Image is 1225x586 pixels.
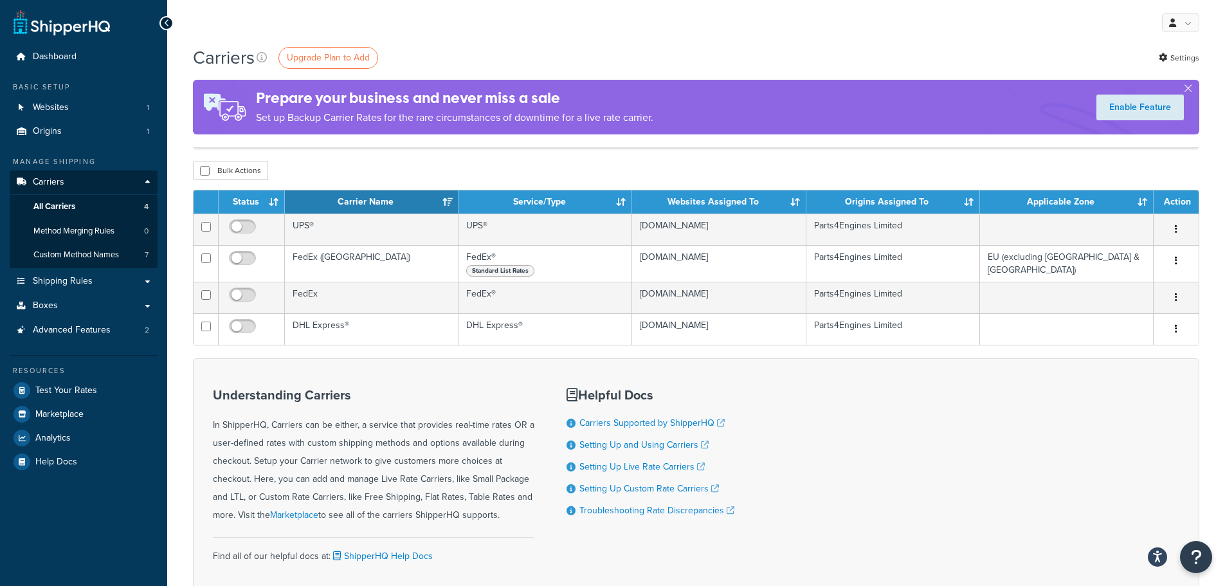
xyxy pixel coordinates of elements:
[10,96,158,120] a: Websites 1
[33,300,58,311] span: Boxes
[632,282,806,313] td: [DOMAIN_NAME]
[806,214,980,245] td: Parts4Engines Limited
[458,282,632,313] td: FedEx®
[579,438,709,452] a: Setting Up and Using Carriers
[285,313,458,345] td: DHL Express®
[193,80,256,134] img: ad-rules-rateshop-fe6ec290ccb7230408bd80ed9643f0289d75e0ffd9eb532fc0e269fcd187b520.png
[35,433,71,444] span: Analytics
[10,403,158,426] a: Marketplace
[256,109,653,127] p: Set up Backup Carrier Rates for the rare circumstances of downtime for a live rate carrier.
[35,457,77,468] span: Help Docs
[10,270,158,293] a: Shipping Rules
[144,226,149,237] span: 0
[10,170,158,268] li: Carriers
[10,195,158,219] a: All Carriers 4
[213,388,534,524] div: In ShipperHQ, Carriers can be either, a service that provides real-time rates OR a user-defined r...
[193,45,255,70] h1: Carriers
[632,190,806,214] th: Websites Assigned To: activate to sort column ascending
[144,201,149,212] span: 4
[579,504,734,517] a: Troubleshooting Rate Discrepancies
[1154,190,1199,214] th: Action
[10,379,158,402] a: Test Your Rates
[806,190,980,214] th: Origins Assigned To: activate to sort column ascending
[10,96,158,120] li: Websites
[10,120,158,143] li: Origins
[806,282,980,313] td: Parts4Engines Limited
[33,126,62,137] span: Origins
[10,156,158,167] div: Manage Shipping
[145,325,149,336] span: 2
[33,276,93,287] span: Shipping Rules
[10,450,158,473] a: Help Docs
[579,460,705,473] a: Setting Up Live Rate Carriers
[10,82,158,93] div: Basic Setup
[980,190,1154,214] th: Applicable Zone: activate to sort column ascending
[806,245,980,282] td: Parts4Engines Limited
[10,243,158,267] li: Custom Method Names
[270,508,318,522] a: Marketplace
[33,102,69,113] span: Websites
[35,409,84,420] span: Marketplace
[632,313,806,345] td: [DOMAIN_NAME]
[285,190,458,214] th: Carrier Name: activate to sort column ascending
[632,214,806,245] td: [DOMAIN_NAME]
[579,482,719,495] a: Setting Up Custom Rate Carriers
[1159,49,1199,67] a: Settings
[33,325,111,336] span: Advanced Features
[10,219,158,243] a: Method Merging Rules 0
[458,190,632,214] th: Service/Type: activate to sort column ascending
[458,214,632,245] td: UPS®
[33,51,77,62] span: Dashboard
[213,388,534,402] h3: Understanding Carriers
[213,537,534,565] div: Find all of our helpful docs at:
[10,294,158,318] a: Boxes
[10,170,158,194] a: Carriers
[14,10,110,35] a: ShipperHQ Home
[35,385,97,396] span: Test Your Rates
[1096,95,1184,120] a: Enable Feature
[285,245,458,282] td: FedEx ([GEOGRAPHIC_DATA])
[287,51,370,64] span: Upgrade Plan to Add
[10,120,158,143] a: Origins 1
[10,45,158,69] a: Dashboard
[33,250,119,261] span: Custom Method Names
[10,318,158,342] li: Advanced Features
[33,177,64,188] span: Carriers
[147,126,149,137] span: 1
[278,47,378,69] a: Upgrade Plan to Add
[285,282,458,313] td: FedEx
[33,226,114,237] span: Method Merging Rules
[145,250,149,261] span: 7
[1180,541,1212,573] button: Open Resource Center
[10,365,158,376] div: Resources
[632,245,806,282] td: [DOMAIN_NAME]
[285,214,458,245] td: UPS®
[10,243,158,267] a: Custom Method Names 7
[458,245,632,282] td: FedEx®
[10,219,158,243] li: Method Merging Rules
[331,549,433,563] a: ShipperHQ Help Docs
[33,201,75,212] span: All Carriers
[466,265,534,277] span: Standard List Rates
[806,313,980,345] td: Parts4Engines Limited
[193,161,268,180] button: Bulk Actions
[256,87,653,109] h4: Prepare your business and never miss a sale
[579,416,725,430] a: Carriers Supported by ShipperHQ
[980,245,1154,282] td: EU (excluding [GEOGRAPHIC_DATA] & [GEOGRAPHIC_DATA])
[10,195,158,219] li: All Carriers
[147,102,149,113] span: 1
[10,426,158,450] a: Analytics
[567,388,734,402] h3: Helpful Docs
[458,313,632,345] td: DHL Express®
[10,318,158,342] a: Advanced Features 2
[219,190,285,214] th: Status: activate to sort column ascending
